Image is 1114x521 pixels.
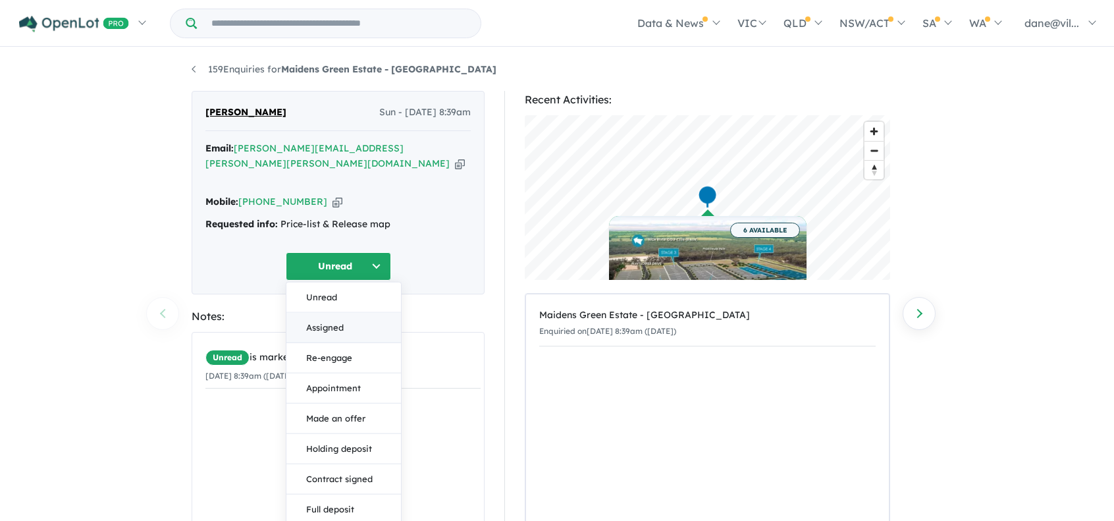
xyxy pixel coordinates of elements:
[205,105,286,121] span: [PERSON_NAME]
[205,142,450,170] a: [PERSON_NAME][EMAIL_ADDRESS][PERSON_NAME][PERSON_NAME][DOMAIN_NAME]
[379,105,471,121] span: Sun - [DATE] 8:39am
[192,62,922,78] nav: breadcrumb
[192,308,485,325] div: Notes:
[539,308,876,323] div: Maidens Green Estate - [GEOGRAPHIC_DATA]
[281,63,496,75] strong: Maidens Green Estate - [GEOGRAPHIC_DATA]
[539,326,676,336] small: Enquiried on [DATE] 8:39am ([DATE])
[609,216,807,315] a: 6 AVAILABLE Land for Sale | House & Land
[525,115,890,280] canvas: Map
[286,252,391,281] button: Unread
[332,195,342,209] button: Copy
[205,218,278,230] strong: Requested info:
[698,185,718,209] div: Map marker
[286,343,401,373] button: Re-engage
[286,373,401,403] button: Appointment
[286,312,401,343] button: Assigned
[525,91,890,109] div: Recent Activities:
[864,160,884,179] button: Reset bearing to north
[205,371,295,381] small: [DATE] 8:39am ([DATE])
[730,223,800,238] span: 6 AVAILABLE
[205,142,234,154] strong: Email:
[864,142,884,160] span: Zoom out
[1024,16,1079,30] span: dane@vil...
[455,157,465,171] button: Copy
[205,196,238,207] strong: Mobile:
[864,122,884,141] button: Zoom in
[616,279,800,287] div: Land for Sale | House & Land
[286,282,401,312] button: Unread
[199,9,478,38] input: Try estate name, suburb, builder or developer
[864,141,884,160] button: Zoom out
[864,161,884,179] span: Reset bearing to north
[19,16,129,32] img: Openlot PRO Logo White
[238,196,327,207] a: [PHONE_NUMBER]
[192,63,496,75] a: 159Enquiries forMaidens Green Estate - [GEOGRAPHIC_DATA]
[205,217,471,233] div: Price-list & Release map
[205,350,250,366] span: Unread
[286,403,401,433] button: Made an offer
[205,350,481,366] div: is marked.
[286,464,401,494] button: Contract signed
[539,301,876,346] a: Maidens Green Estate - [GEOGRAPHIC_DATA]Enquiried on[DATE] 8:39am ([DATE])
[286,433,401,464] button: Holding deposit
